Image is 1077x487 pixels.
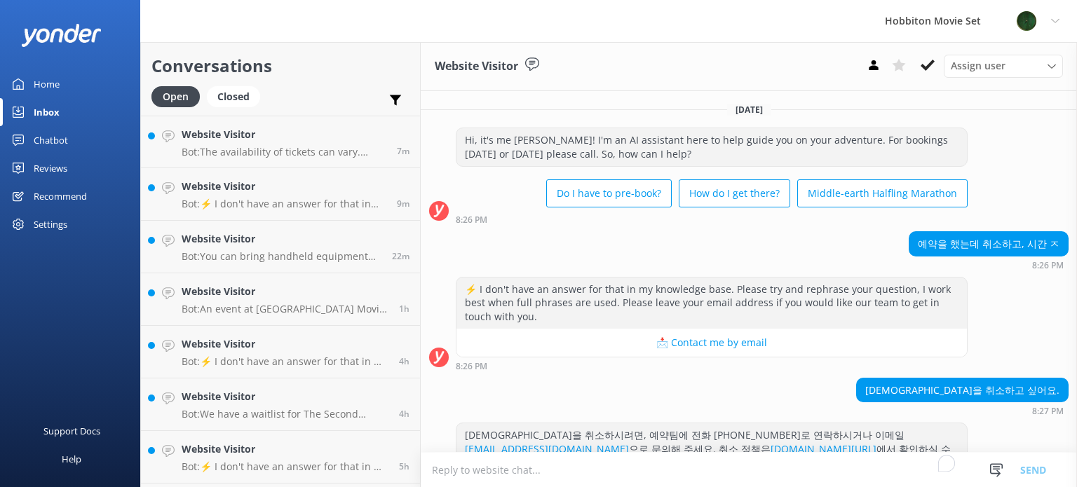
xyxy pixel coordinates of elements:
[909,260,1069,270] div: Aug 20 2025 08:26pm (UTC +12:00) Pacific/Auckland
[62,445,81,473] div: Help
[456,214,968,224] div: Aug 20 2025 08:26pm (UTC +12:00) Pacific/Auckland
[34,154,67,182] div: Reviews
[392,250,409,262] span: Aug 21 2025 01:50pm (UTC +12:00) Pacific/Auckland
[771,442,876,455] a: [DOMAIN_NAME][URL]
[546,179,672,207] button: Do I have to pre-book?
[141,116,420,168] a: Website VisitorBot:The availability of tickets can vary. When searching for a tour on our website...
[207,88,267,104] a: Closed
[856,406,1069,416] div: Aug 20 2025 08:27pm (UTC +12:00) Pacific/Auckland
[397,145,409,157] span: Aug 21 2025 02:04pm (UTC +12:00) Pacific/Auckland
[399,303,409,315] span: Aug 21 2025 12:55pm (UTC +12:00) Pacific/Auckland
[182,127,386,142] h4: Website Visitor
[182,179,386,194] h4: Website Visitor
[182,198,386,210] p: Bot: ⚡ I don't have an answer for that in my knowledge base. Please try and rephrase your questio...
[151,53,409,79] h2: Conversations
[182,441,388,457] h4: Website Visitor
[182,146,386,158] p: Bot: The availability of tickets can vary. When searching for a tour on our website, you might se...
[435,57,518,76] h3: Website Visitor
[141,273,420,326] a: Website VisitorBot:An event at [GEOGRAPHIC_DATA] Movie Set offers an immersive experience in The ...
[399,460,409,472] span: Aug 21 2025 08:59am (UTC +12:00) Pacific/Auckland
[151,86,200,107] div: Open
[456,361,968,371] div: Aug 20 2025 08:26pm (UTC +12:00) Pacific/Auckland
[182,336,388,352] h4: Website Visitor
[182,355,388,368] p: Bot: ⚡ I don't have an answer for that in my knowledge base. Please try and rephrase your questio...
[151,88,207,104] a: Open
[465,442,629,455] a: [EMAIL_ADDRESS][DOMAIN_NAME]
[456,423,967,474] div: [DEMOGRAPHIC_DATA]을 취소하시려면, 예약팀에 전화 [PHONE_NUMBER]로 연락하시거나 이메일 으로 문의해 주세요. 취소 정책은 에서 확인하실 수 있습니다.
[797,179,968,207] button: Middle-earth Halfling Marathon
[1032,261,1064,270] strong: 8:26 PM
[1016,11,1037,32] img: 34-1625720359.png
[951,58,1005,74] span: Assign user
[141,431,420,483] a: Website VisitorBot:⚡ I don't have an answer for that in my knowledge base. Please try and rephras...
[456,216,487,224] strong: 8:26 PM
[141,326,420,378] a: Website VisitorBot:⚡ I don't have an answer for that in my knowledge base. Please try and rephras...
[182,408,388,420] p: Bot: We have a waitlist for The Second Breakfast Tours, Behind The Scenes Tours, Evening Banquet ...
[679,179,790,207] button: How do I get there?
[857,378,1068,402] div: [DEMOGRAPHIC_DATA]을 취소하고 싶어요.
[182,284,388,299] h4: Website Visitor
[182,250,381,263] p: Bot: You can bring handheld equipment such as cameras or phones to take photos and videos for per...
[399,408,409,420] span: Aug 21 2025 09:53am (UTC +12:00) Pacific/Auckland
[182,231,381,247] h4: Website Visitor
[34,70,60,98] div: Home
[141,221,420,273] a: Website VisitorBot:You can bring handheld equipment such as cameras or phones to take photos and ...
[141,168,420,221] a: Website VisitorBot:⚡ I don't have an answer for that in my knowledge base. Please try and rephras...
[34,182,87,210] div: Recommend
[34,210,67,238] div: Settings
[399,355,409,367] span: Aug 21 2025 10:00am (UTC +12:00) Pacific/Auckland
[34,126,68,154] div: Chatbot
[182,303,388,315] p: Bot: An event at [GEOGRAPHIC_DATA] Movie Set offers an immersive experience in The Shire, as seen...
[182,460,388,473] p: Bot: ⚡ I don't have an answer for that in my knowledge base. Please try and rephrase your questio...
[43,417,100,445] div: Support Docs
[909,232,1068,256] div: 예약을 했는데 취소하고, 시간 ㅈ
[397,198,409,210] span: Aug 21 2025 02:03pm (UTC +12:00) Pacific/Auckland
[1032,407,1064,416] strong: 8:27 PM
[421,453,1077,487] textarea: To enrich screen reader interactions, please activate Accessibility in Grammarly extension settings
[456,128,967,165] div: Hi, it's me [PERSON_NAME]! I'm an AI assistant here to help guide you on your adventure. For book...
[944,55,1063,77] div: Assign User
[34,98,60,126] div: Inbox
[727,104,771,116] span: [DATE]
[207,86,260,107] div: Closed
[456,329,967,357] button: 📩 Contact me by email
[456,362,487,371] strong: 8:26 PM
[141,378,420,431] a: Website VisitorBot:We have a waitlist for The Second Breakfast Tours, Behind The Scenes Tours, Ev...
[182,389,388,404] h4: Website Visitor
[456,277,967,329] div: ⚡ I don't have an answer for that in my knowledge base. Please try and rephrase your question, I ...
[21,24,102,47] img: yonder-white-logo.png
